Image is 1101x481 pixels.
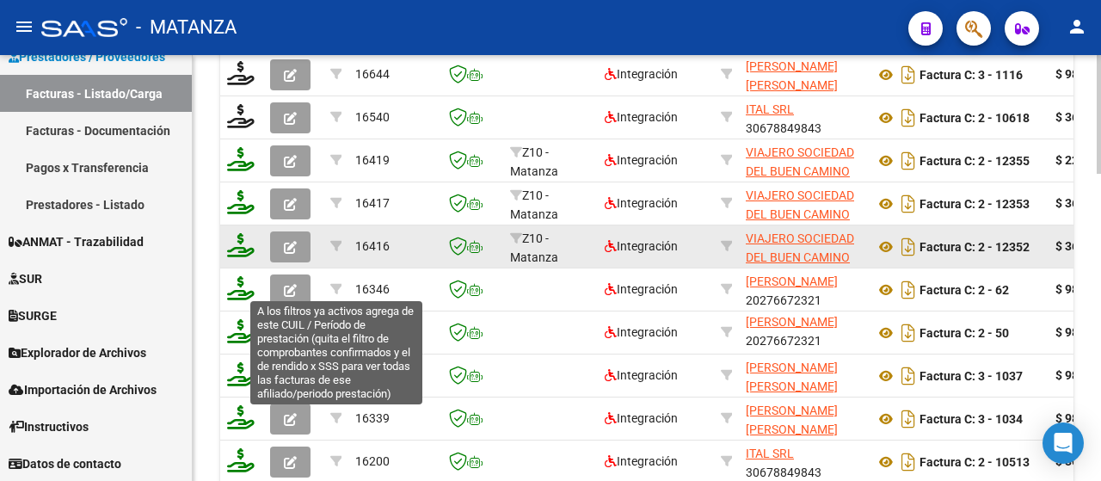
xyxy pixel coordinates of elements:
[605,368,678,382] span: Integración
[355,196,390,210] span: 16417
[897,104,920,132] i: Descargar documento
[920,455,1030,469] strong: Factura C: 2 - 10513
[1067,16,1087,37] mat-icon: person
[605,110,678,124] span: Integración
[920,240,1030,254] strong: Factura C: 2 - 12352
[920,283,1009,297] strong: Factura C: 2 - 62
[746,102,794,116] span: ITAL SRL
[355,368,390,382] span: 16341
[355,67,390,81] span: 16644
[9,343,146,362] span: Explorador de Archivos
[355,325,390,339] span: 16344
[605,411,678,425] span: Integración
[605,454,678,468] span: Integración
[897,319,920,347] i: Descargar documento
[605,67,678,81] span: Integración
[746,358,861,394] div: 27954328010
[605,239,678,253] span: Integración
[746,145,854,199] span: VIAJERO SOCIEDAD DEL BUEN CAMINO S.A.
[1043,422,1084,464] div: Open Intercom Messenger
[746,59,838,93] span: [PERSON_NAME] [PERSON_NAME]
[605,153,678,167] span: Integración
[14,16,34,37] mat-icon: menu
[897,233,920,261] i: Descargar documento
[920,369,1023,383] strong: Factura C: 3 - 1037
[9,417,89,436] span: Instructivos
[920,412,1023,426] strong: Factura C: 3 - 1034
[746,274,838,288] span: [PERSON_NAME]
[355,282,390,296] span: 16346
[136,9,237,46] span: - MATANZA
[920,68,1023,82] strong: Factura C: 3 - 1116
[510,188,558,222] span: Z10 - Matanza
[355,454,390,468] span: 16200
[746,229,861,265] div: 30714136905
[746,444,861,480] div: 30678849843
[9,380,157,399] span: Importación de Archivos
[746,447,794,460] span: ITAL SRL
[355,153,390,167] span: 16419
[355,411,390,425] span: 16339
[920,111,1030,125] strong: Factura C: 2 - 10618
[510,231,558,265] span: Z10 - Matanza
[746,315,861,351] div: 20276672321
[897,405,920,433] i: Descargar documento
[9,232,144,251] span: ANMAT - Trazabilidad
[9,47,165,66] span: Prestadores / Proveedores
[897,362,920,390] i: Descargar documento
[897,276,920,304] i: Descargar documento
[920,326,1009,340] strong: Factura C: 2 - 50
[746,272,861,308] div: 20276672321
[897,147,920,175] i: Descargar documento
[355,110,390,124] span: 16540
[897,190,920,218] i: Descargar documento
[746,315,838,329] span: [PERSON_NAME]
[9,306,57,325] span: SURGE
[746,188,854,242] span: VIAJERO SOCIEDAD DEL BUEN CAMINO S.A.
[605,282,678,296] span: Integración
[355,239,390,253] span: 16416
[920,154,1030,168] strong: Factura C: 2 - 12355
[746,143,861,179] div: 30714136905
[510,145,558,179] span: Z10 - Matanza
[9,454,121,473] span: Datos de contacto
[746,404,838,437] span: [PERSON_NAME] [PERSON_NAME]
[605,196,678,210] span: Integración
[897,61,920,89] i: Descargar documento
[746,361,838,394] span: [PERSON_NAME] [PERSON_NAME]
[605,325,678,339] span: Integración
[746,57,861,93] div: 27954328010
[746,231,854,285] span: VIAJERO SOCIEDAD DEL BUEN CAMINO S.A.
[920,197,1030,211] strong: Factura C: 2 - 12353
[9,269,42,288] span: SUR
[746,186,861,222] div: 30714136905
[746,401,861,437] div: 27954328010
[746,100,861,136] div: 30678849843
[897,448,920,476] i: Descargar documento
